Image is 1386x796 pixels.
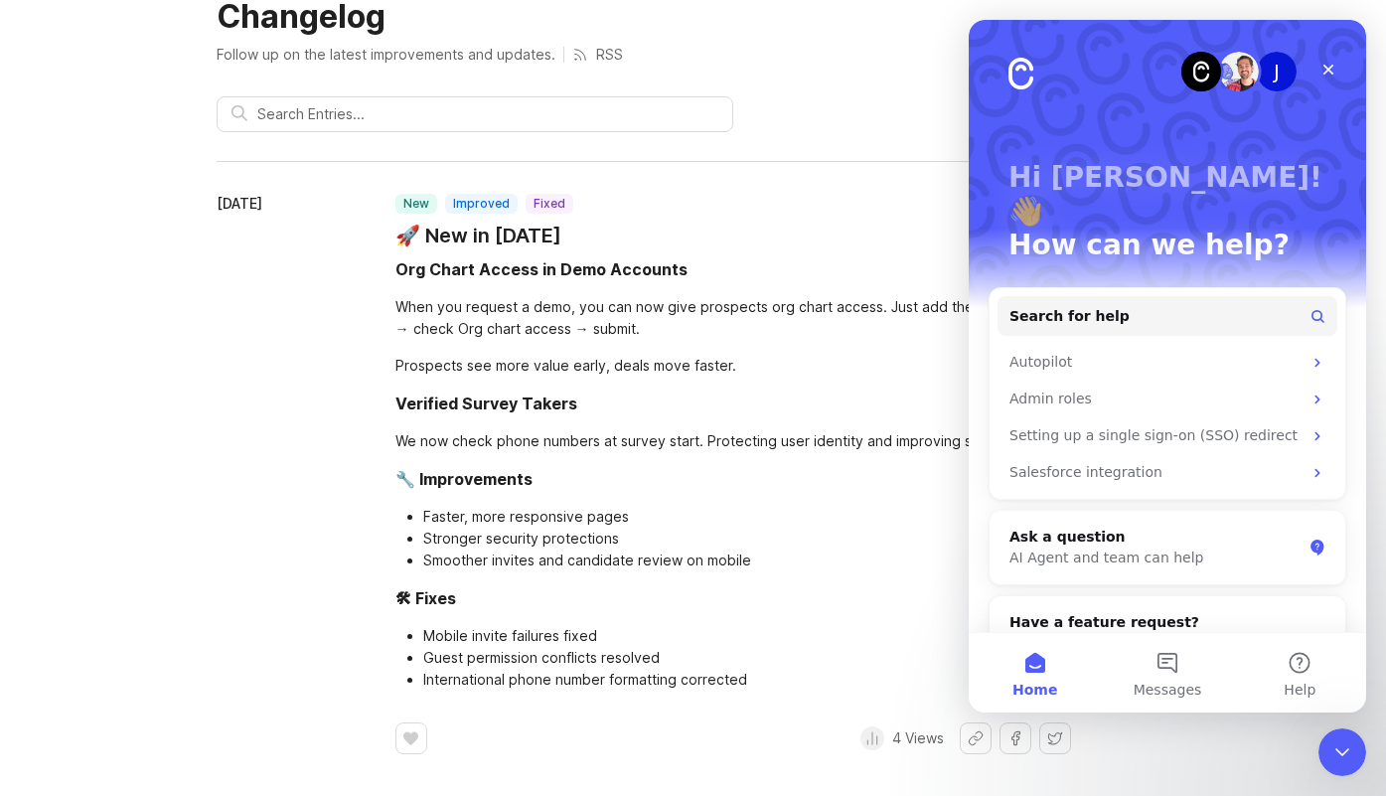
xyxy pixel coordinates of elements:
p: 4 Views [892,728,944,748]
p: Follow up on the latest improvements and updates. [217,45,555,65]
div: Prospects see more value early, deals move faster. [395,355,1071,377]
div: Verified Survey Takers [395,392,577,415]
button: Share on X [1039,722,1071,754]
button: Share link [960,722,992,754]
li: Faster, more responsive pages [423,506,1071,528]
p: new [403,196,429,212]
p: fixed [534,196,565,212]
div: We now check phone numbers at survey start. Protecting user identity and improving security. [395,430,1071,452]
div: 🔧 Improvements [395,467,533,491]
li: Smoother invites and candidate review on mobile [423,550,1071,571]
button: Share on Facebook [1000,722,1031,754]
p: RSS [596,45,623,65]
iframe: Intercom live chat [969,20,1366,713]
input: Search Entries... [257,103,718,125]
time: [DATE] [217,195,262,212]
li: International phone number formatting corrected [423,669,1071,691]
iframe: Intercom live chat [1318,728,1366,776]
li: Mobile invite failures fixed [423,625,1071,647]
p: improved [453,196,510,212]
div: 🛠 Fixes [395,586,456,610]
div: When you request a demo, you can now give prospects org chart access. Just add their name/email →... [395,296,1071,340]
a: RSS [572,45,623,65]
li: Guest permission conflicts resolved [423,647,1071,669]
a: 🚀 New in [DATE] [395,222,573,249]
div: Org Chart Access in Demo Accounts [395,257,688,281]
li: Stronger security protections [423,528,1071,550]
